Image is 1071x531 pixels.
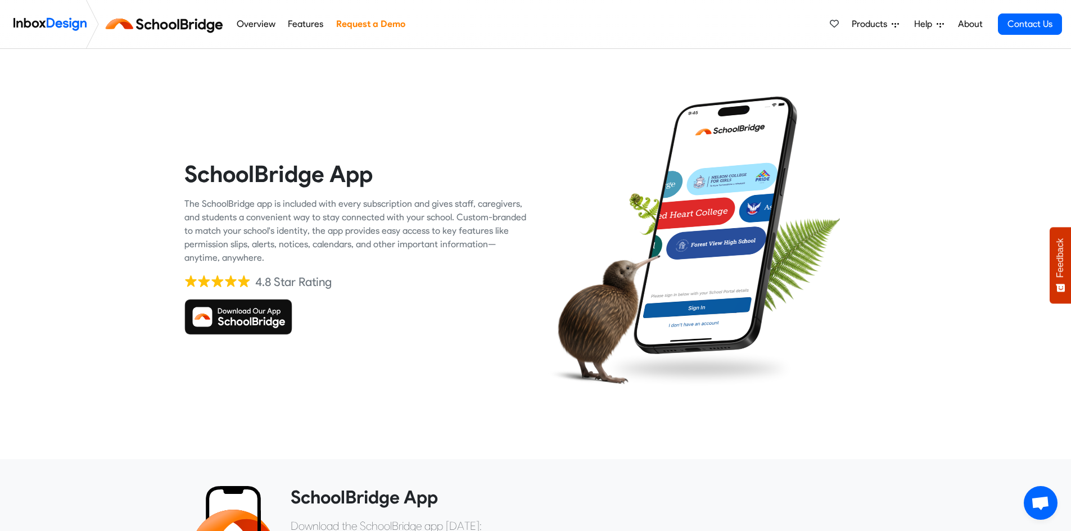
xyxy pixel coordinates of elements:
[602,348,797,389] img: shadow.png
[544,244,661,393] img: kiwi_bird.png
[1055,238,1065,278] span: Feedback
[998,13,1062,35] a: Contact Us
[333,13,408,35] a: Request a Demo
[285,13,327,35] a: Features
[852,17,892,31] span: Products
[291,486,879,509] heading: SchoolBridge App
[184,299,292,335] img: Download SchoolBridge App
[103,11,230,38] img: schoolbridge logo
[910,13,948,35] a: Help
[914,17,937,31] span: Help
[184,160,527,188] heading: SchoolBridge App
[847,13,903,35] a: Products
[625,96,806,355] img: phone.png
[1050,227,1071,303] button: Feedback - Show survey
[233,13,278,35] a: Overview
[255,274,332,291] div: 4.8 Star Rating
[1024,486,1058,520] a: Open chat
[184,197,527,265] div: The SchoolBridge app is included with every subscription and gives staff, caregivers, and student...
[955,13,986,35] a: About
